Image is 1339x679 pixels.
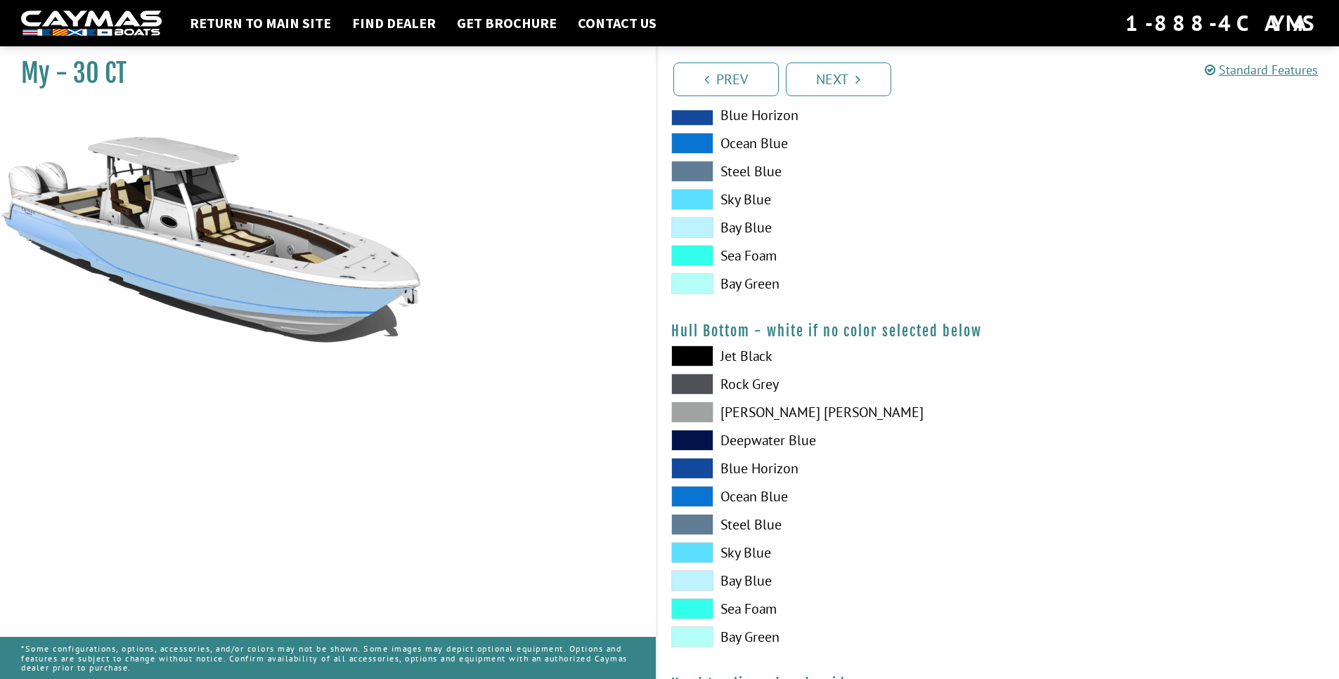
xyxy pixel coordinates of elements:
label: Sky Blue [671,189,984,210]
label: Blue Horizon [671,105,984,126]
a: Find Dealer [345,14,443,32]
label: Bay Green [671,626,984,647]
label: Sea Foam [671,245,984,266]
label: Jet Black [671,345,984,367]
label: Ocean Blue [671,486,984,507]
label: Ocean Blue [671,133,984,154]
label: Sea Foam [671,598,984,619]
img: white-logo-c9c8dbefe5ff5ceceb0f0178aa75bf4bb51f6bca0971e226c86eb53dfe498488.png [21,11,162,37]
h1: My - 30 CT [21,58,621,89]
label: Rock Grey [671,374,984,395]
label: Sky Blue [671,542,984,563]
a: Contact Us [571,14,664,32]
label: Bay Green [671,273,984,294]
p: *Some configurations, options, accessories, and/or colors may not be shown. Some images may depic... [21,637,635,679]
a: Return to main site [183,14,338,32]
h4: Hull Bottom - white if no color selected below [671,322,1326,340]
a: Prev [673,62,779,96]
label: Blue Horizon [671,458,984,479]
label: Bay Blue [671,217,984,238]
a: Next [786,62,891,96]
label: Steel Blue [671,514,984,535]
div: 1-888-4CAYMAS [1125,8,1318,39]
label: Steel Blue [671,161,984,182]
a: Standard Features [1205,62,1318,78]
a: Get Brochure [450,14,564,32]
label: Bay Blue [671,570,984,591]
label: [PERSON_NAME] [PERSON_NAME] [671,402,984,423]
label: Deepwater Blue [671,430,984,451]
